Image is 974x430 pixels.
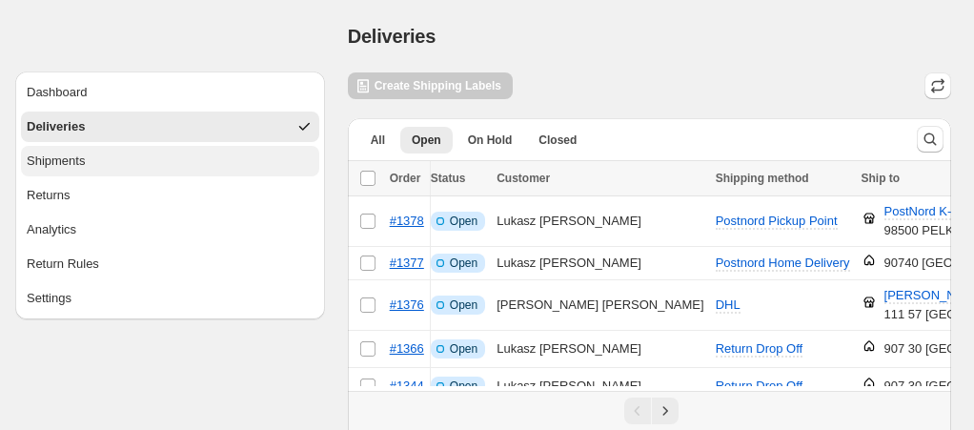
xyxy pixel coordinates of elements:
button: Dashboard [21,77,319,108]
a: #1366 [390,341,424,356]
td: Lukasz [PERSON_NAME] [491,196,709,247]
div: Shipments [27,152,85,171]
span: DHL [716,297,741,312]
div: Returns [27,186,71,205]
button: Next [652,398,679,424]
span: Open [450,297,477,313]
td: [PERSON_NAME] [PERSON_NAME] [491,280,709,331]
span: Open [450,256,477,271]
span: Return Drop Off [716,379,803,393]
td: Lukasz [PERSON_NAME] [491,247,709,280]
span: On Hold [468,133,513,148]
span: Customer [497,172,550,185]
span: Open [450,214,477,229]
span: Status [431,172,466,185]
button: Postnord Home Delivery [704,248,862,278]
span: Postnord Pickup Point [716,214,838,228]
span: Ship to [862,172,901,185]
a: #1344 [390,379,424,393]
span: Open [450,341,477,357]
span: Order [390,172,421,185]
button: Return Drop Off [704,371,815,401]
td: Lukasz [PERSON_NAME] [491,368,709,405]
div: Settings [27,289,71,308]
button: Returns [21,180,319,211]
button: Deliveries [21,112,319,142]
nav: Pagination [348,391,951,430]
div: Dashboard [27,83,88,102]
button: DHL [704,290,752,320]
span: All [371,133,385,148]
span: Open [450,379,477,394]
div: Return Rules [27,255,99,274]
button: Postnord Pickup Point [704,206,849,236]
span: Deliveries [348,26,436,47]
button: Return Drop Off [704,334,815,364]
button: Analytics [21,215,319,245]
span: Closed [538,133,577,148]
button: Search and filter results [917,126,944,153]
span: Return Drop Off [716,341,803,356]
div: Deliveries [27,117,85,136]
button: Shipments [21,146,319,176]
a: #1378 [390,214,424,228]
span: Open [412,133,441,148]
a: #1376 [390,297,424,312]
a: #1377 [390,256,424,270]
span: Postnord Home Delivery [716,256,850,270]
button: Return Rules [21,249,319,279]
td: Lukasz [PERSON_NAME] [491,331,709,368]
button: Settings [21,283,319,314]
span: Shipping method [716,172,809,185]
div: Analytics [27,220,76,239]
